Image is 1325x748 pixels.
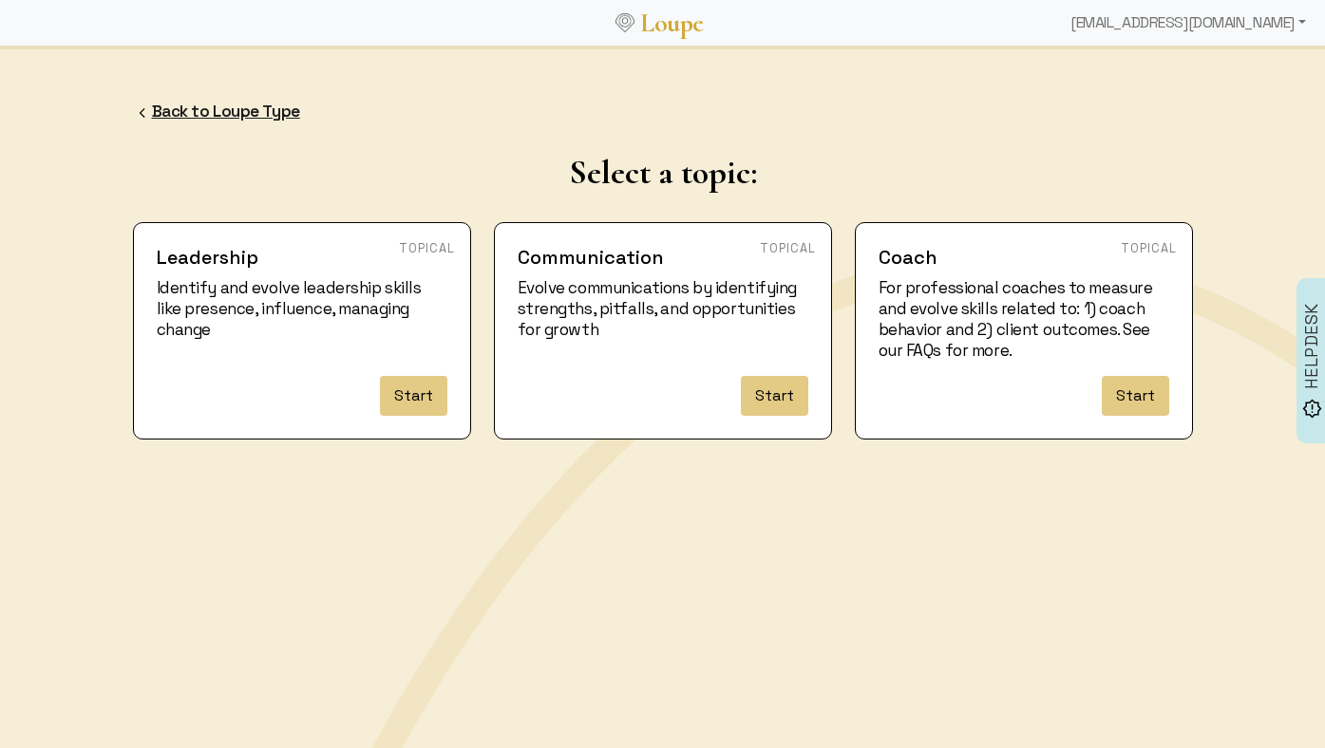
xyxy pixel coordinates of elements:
button: Start [741,376,808,416]
div: Topical [760,238,816,259]
p: Evolve communications by identifying strengths, pitfalls, and opportunities for growth [518,277,808,361]
a: Back to Loupe Type [152,101,300,122]
div: [EMAIL_ADDRESS][DOMAIN_NAME] [1063,4,1314,42]
button: Start [1102,376,1169,416]
a: Loupe [634,6,710,41]
div: Topical [399,238,455,259]
div: Topical [1121,238,1177,259]
button: Start [380,376,447,416]
h4: Coach [879,246,1169,270]
h4: Leadership [157,246,447,270]
p: For professional coaches to measure and evolve skills related to: 1) coach behavior and 2) client... [879,277,1169,361]
h1: Select a topic: [133,153,1193,192]
p: Identify and evolve leadership skills like presence, influence, managing change [157,277,447,361]
img: brightness_alert_FILL0_wght500_GRAD0_ops.svg [1302,399,1322,419]
img: FFFF [133,103,152,122]
h4: Communication [518,246,808,270]
img: Loupe Logo [615,13,634,32]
